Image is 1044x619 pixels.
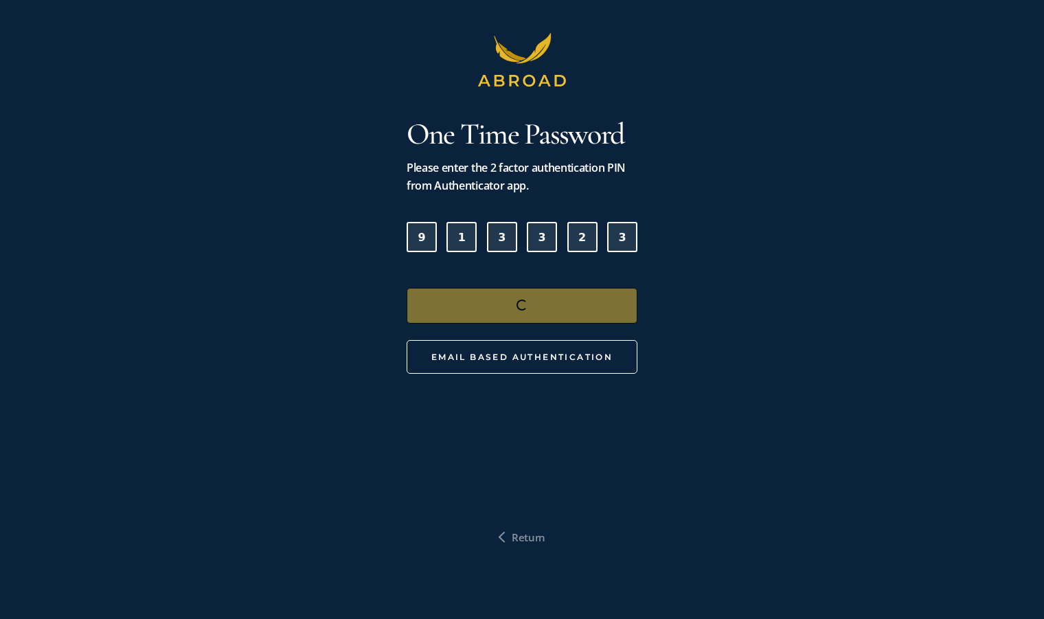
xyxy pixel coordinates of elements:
input: Digit 6 [607,222,637,252]
a: Return [499,528,545,546]
span: Return [512,528,545,546]
input: Digit 5 [567,222,598,252]
img: header logo [473,33,572,93]
input: Digit 2 [446,222,477,252]
input: Digit 3 [487,222,517,252]
input: Digit 4 [527,222,557,252]
div: Please enter the 2 factor authentication PIN from Authenticator app. [407,159,637,194]
h1: One Time Password [407,115,637,153]
input: Please enter verification code. Digit 1 [407,222,437,252]
button: Email Based Authentication [407,340,637,374]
